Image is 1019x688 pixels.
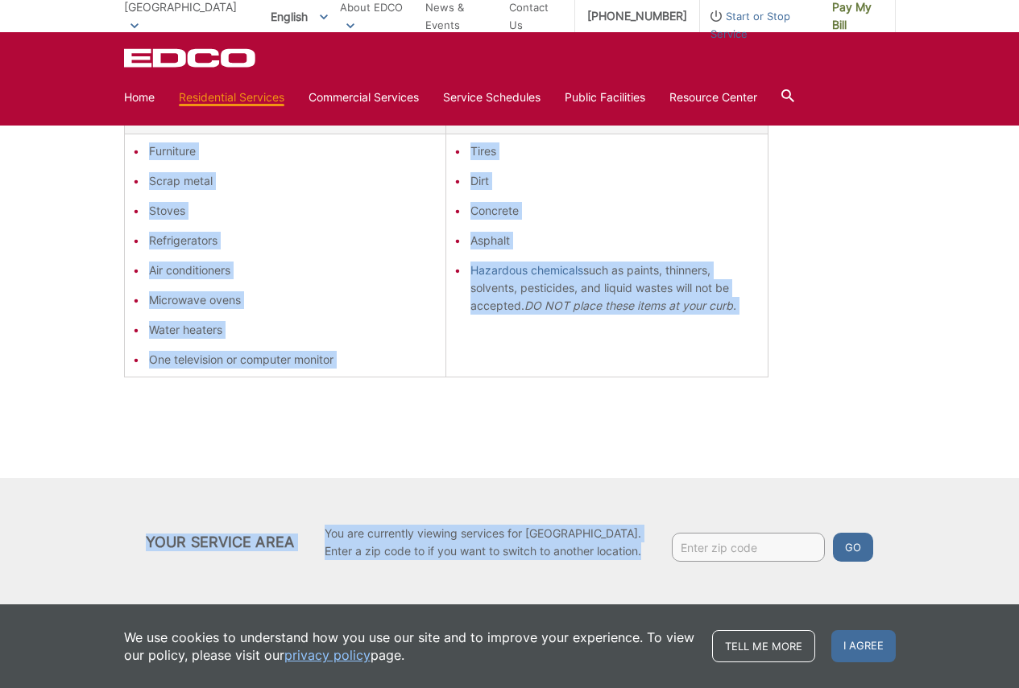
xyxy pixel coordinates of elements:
a: EDCD logo. Return to the homepage. [124,48,258,68]
li: Dirt [470,172,760,190]
a: Tell me more [712,630,815,662]
li: Microwave ovens [149,291,438,309]
button: Go [833,533,873,562]
li: Asphalt [470,232,760,249]
h2: Your Service Area [146,534,294,551]
li: Air conditioners [149,262,438,279]
li: Water heaters [149,321,438,339]
a: privacy policy [284,646,371,664]
li: Concrete [470,202,760,220]
span: English [259,3,340,30]
p: We use cookies to understand how you use our site and to improve your experience. To view our pol... [124,628,696,664]
a: Public Facilities [565,89,645,106]
li: One television or computer monitor [149,351,438,369]
li: Stoves [149,202,438,220]
li: such as paints, thinners, solvents, pesticides, and liquid wastes will not be accepted. [470,262,760,315]
span: I agree [831,630,896,662]
em: DO NOT place these items at your curb. [524,299,736,312]
a: Resource Center [669,89,757,106]
li: Scrap metal [149,172,438,190]
a: Service Schedules [443,89,541,106]
a: Home [124,89,155,106]
a: Commercial Services [309,89,419,106]
li: Refrigerators [149,232,438,249]
p: You are currently viewing services for [GEOGRAPHIC_DATA]. Enter a zip code to if you want to swit... [325,525,641,560]
li: Furniture [149,142,438,160]
input: Enter zip code [672,533,825,562]
a: Residential Services [179,89,284,106]
li: Tires [470,142,760,160]
a: Hazardous chemicals [470,262,583,279]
